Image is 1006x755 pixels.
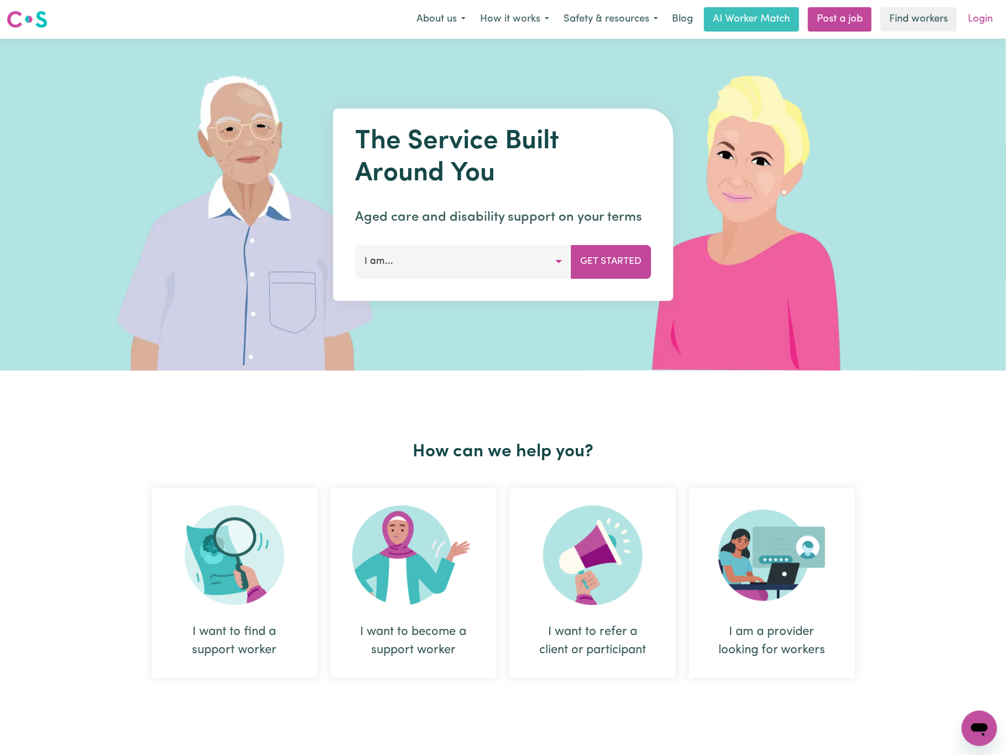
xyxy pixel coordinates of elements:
img: Careseekers logo [7,9,48,29]
img: Become Worker [352,506,475,605]
img: Refer [543,506,643,605]
div: I am a provider looking for workers [716,623,828,659]
a: Login [961,7,999,32]
button: Safety & resources [556,8,665,31]
a: Find workers [880,7,957,32]
button: I am... [355,245,571,278]
a: AI Worker Match [704,7,799,32]
div: I want to refer a client or participant [510,488,676,678]
div: I want to become a support worker [331,488,497,678]
button: About us [409,8,473,31]
button: How it works [473,8,556,31]
a: Blog [665,7,700,32]
h2: How can we help you? [145,441,862,462]
img: Provider [718,506,826,605]
h1: The Service Built Around You [355,126,651,190]
a: Post a job [808,7,872,32]
button: Get Started [571,245,651,278]
p: Aged care and disability support on your terms [355,207,651,227]
img: Search [185,506,284,605]
iframe: Button to launch messaging window [962,711,997,746]
div: I want to find a support worker [178,623,291,659]
div: I want to become a support worker [357,623,470,659]
div: I am a provider looking for workers [689,488,855,678]
div: I want to refer a client or participant [536,623,649,659]
div: I want to find a support worker [152,488,317,678]
a: Careseekers logo [7,7,48,32]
